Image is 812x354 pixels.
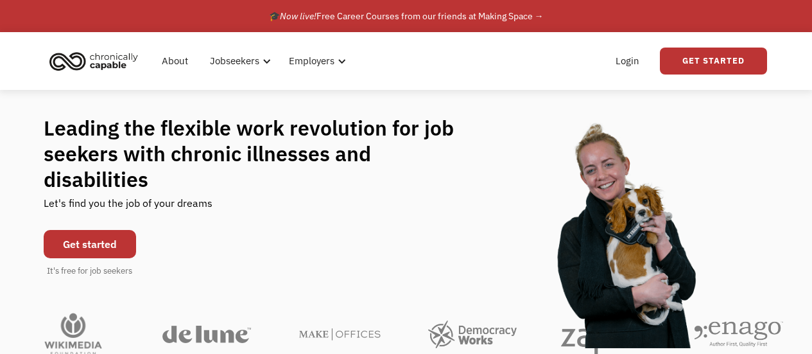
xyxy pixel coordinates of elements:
a: About [154,40,196,82]
div: Jobseekers [202,40,275,82]
div: Jobseekers [210,53,259,69]
div: Employers [281,40,350,82]
a: Get Started [660,48,767,75]
img: Chronically Capable logo [46,47,142,75]
a: Login [608,40,647,82]
em: Now live! [280,10,316,22]
a: home [46,47,148,75]
h1: Leading the flexible work revolution for job seekers with chronic illnesses and disabilities [44,115,479,192]
div: It's free for job seekers [47,265,132,278]
div: 🎓 Free Career Courses from our friends at Making Space → [269,8,544,24]
div: Let's find you the job of your dreams [44,192,212,224]
a: Get started [44,230,136,258]
div: Employers [289,53,334,69]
